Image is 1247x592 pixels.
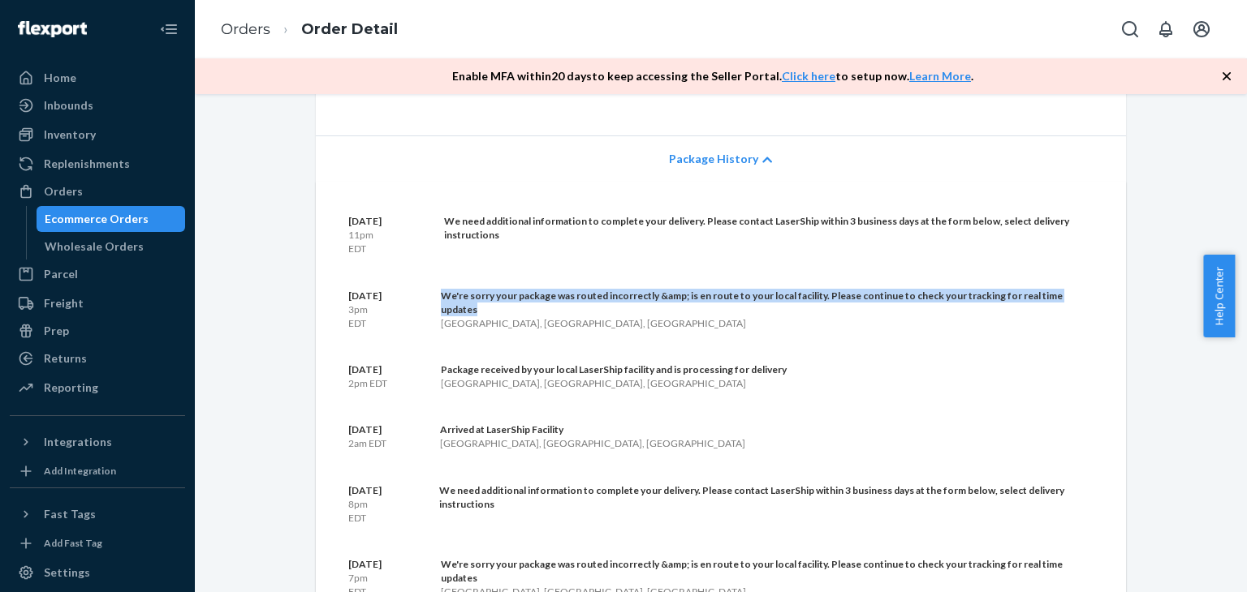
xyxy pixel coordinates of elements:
[44,323,69,339] div: Prep
[440,423,745,436] div: Arrived at LaserShip Facility
[221,20,270,38] a: Orders
[10,151,185,177] a: Replenishments
[44,350,87,367] div: Returns
[1203,255,1235,337] button: Help Center
[348,423,386,436] p: [DATE]
[44,434,112,450] div: Integrations
[44,156,130,172] div: Replenishments
[45,238,144,255] div: Wholesale Orders
[10,261,185,287] a: Parcel
[441,289,1094,316] div: We're sorry your package was routed incorrectly &amp; is en route to your local facility. Please ...
[441,362,787,376] div: Package received by your local LaserShip facility and is processing for delivery
[44,380,98,396] div: Reporting
[348,436,386,450] p: 2am EDT
[10,345,185,371] a: Returns
[348,557,387,571] p: [DATE]
[10,65,185,91] a: Home
[10,501,185,527] button: Fast Tags
[44,506,96,522] div: Fast Tags
[10,122,185,148] a: Inventory
[301,20,398,38] a: Order Detail
[348,483,386,497] p: [DATE]
[18,21,87,37] img: Flexport logo
[10,534,185,553] a: Add Fast Tag
[439,483,1094,511] div: We need additional information to complete your delivery. Please contact LaserShip within 3 busin...
[452,68,973,84] p: Enable MFA within 20 days to keep accessing the Seller Portal. to setup now. .
[10,290,185,316] a: Freight
[44,127,96,143] div: Inventory
[348,376,387,390] p: 2pm EDT
[782,69,835,83] a: Click here
[208,6,411,54] ol: breadcrumbs
[1114,13,1146,45] button: Open Search Box
[909,69,971,83] a: Learn More
[348,214,390,228] p: [DATE]
[10,92,185,118] a: Inbounds
[10,178,185,204] a: Orders
[44,464,116,478] div: Add Integration
[444,214,1094,242] div: We need additional information to complete your delivery. Please contact LaserShip within 3 busin...
[44,295,84,311] div: Freight
[348,497,386,525] p: 8pm EDT
[37,234,186,260] a: Wholesale Orders
[1150,13,1182,45] button: Open notifications
[10,560,185,586] a: Settings
[10,375,185,401] a: Reporting
[440,436,745,450] div: [GEOGRAPHIC_DATA], [GEOGRAPHIC_DATA], [GEOGRAPHIC_DATA]
[441,557,1094,585] div: We're sorry your package was routed incorrectly &amp; is en route to your local facility. Please ...
[1185,13,1218,45] button: Open account menu
[45,211,149,227] div: Ecommerce Orders
[348,362,387,376] p: [DATE]
[44,266,78,282] div: Parcel
[44,564,90,581] div: Settings
[348,289,387,302] p: [DATE]
[348,228,390,255] p: 11pm EDT
[348,302,387,330] p: 3pm EDT
[153,13,185,45] button: Close Navigation
[10,429,185,455] button: Integrations
[44,536,102,550] div: Add Fast Tag
[10,461,185,481] a: Add Integration
[37,206,186,232] a: Ecommerce Orders
[44,70,76,86] div: Home
[441,316,1094,330] div: [GEOGRAPHIC_DATA], [GEOGRAPHIC_DATA], [GEOGRAPHIC_DATA]
[44,183,83,199] div: Orders
[10,318,185,344] a: Prep
[669,151,758,167] span: Package History
[44,97,93,114] div: Inbounds
[441,376,787,390] div: [GEOGRAPHIC_DATA], [GEOGRAPHIC_DATA], [GEOGRAPHIC_DATA]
